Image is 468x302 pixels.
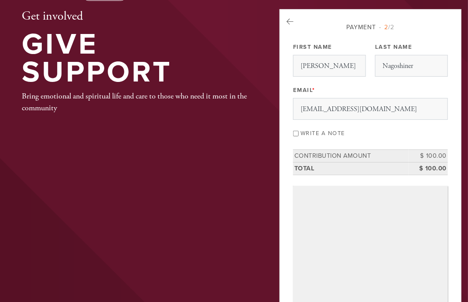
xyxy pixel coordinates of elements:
label: First Name [293,43,332,51]
td: Contribution Amount [293,150,409,163]
td: Total [293,162,409,175]
span: 2 [384,24,388,31]
label: Last Name [375,43,413,51]
td: $ 100.00 [409,150,448,163]
span: /2 [379,24,394,31]
div: Bring emotional and spiritual life and care to those who need it most in the community [22,90,251,114]
div: Payment [293,23,448,32]
label: Write a note [301,130,345,137]
h2: Get involved [22,9,251,24]
h1: Give Support [22,31,251,87]
span: This field is required. [312,87,315,94]
td: $ 100.00 [409,162,448,175]
label: Email [293,86,315,94]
